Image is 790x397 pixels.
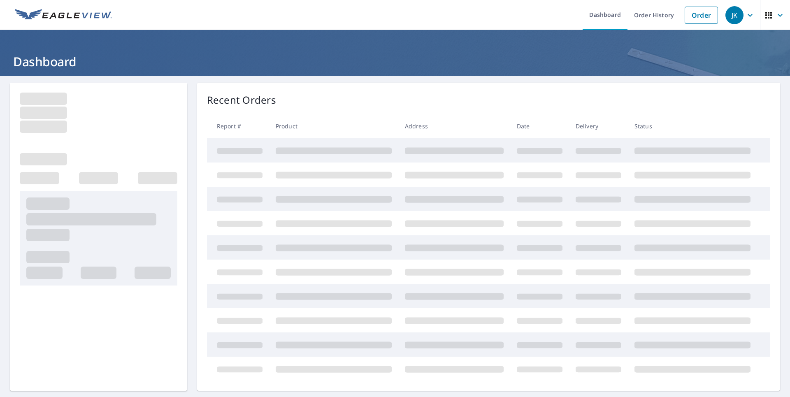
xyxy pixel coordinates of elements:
th: Report # [207,114,269,138]
h1: Dashboard [10,53,780,70]
th: Date [510,114,569,138]
th: Delivery [569,114,628,138]
img: EV Logo [15,9,112,21]
p: Recent Orders [207,93,276,107]
th: Status [628,114,757,138]
th: Product [269,114,398,138]
a: Order [685,7,718,24]
th: Address [398,114,510,138]
div: JK [725,6,744,24]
